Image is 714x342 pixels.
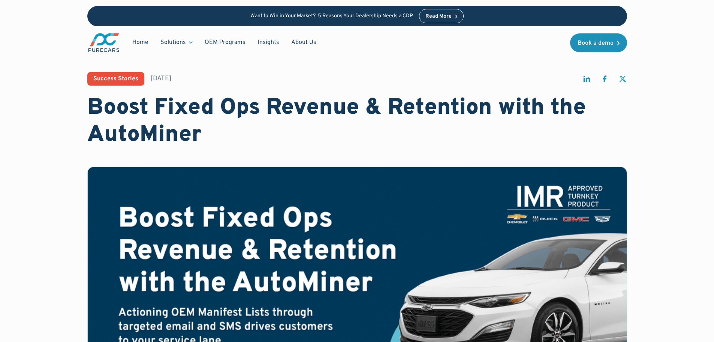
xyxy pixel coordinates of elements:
[154,35,199,50] div: Solutions
[578,40,614,46] div: Book a demo
[199,35,251,50] a: OEM Programs
[160,38,186,47] div: Solutions
[87,32,120,53] img: purecars logo
[600,74,609,87] a: share on facebook
[419,9,464,23] a: Read More
[93,76,138,82] div: Success Stories
[425,14,452,19] div: Read More
[126,35,154,50] a: Home
[285,35,322,50] a: About Us
[570,33,627,52] a: Book a demo
[251,35,285,50] a: Insights
[87,32,120,53] a: main
[618,74,627,87] a: share on twitter
[582,74,591,87] a: share on linkedin
[87,95,627,149] h1: Boost Fixed Ops Revenue & Retention with the AutoMiner
[250,13,413,20] p: Want to Win in Your Market? 5 Reasons Your Dealership Needs a CDP
[150,74,172,83] div: [DATE]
